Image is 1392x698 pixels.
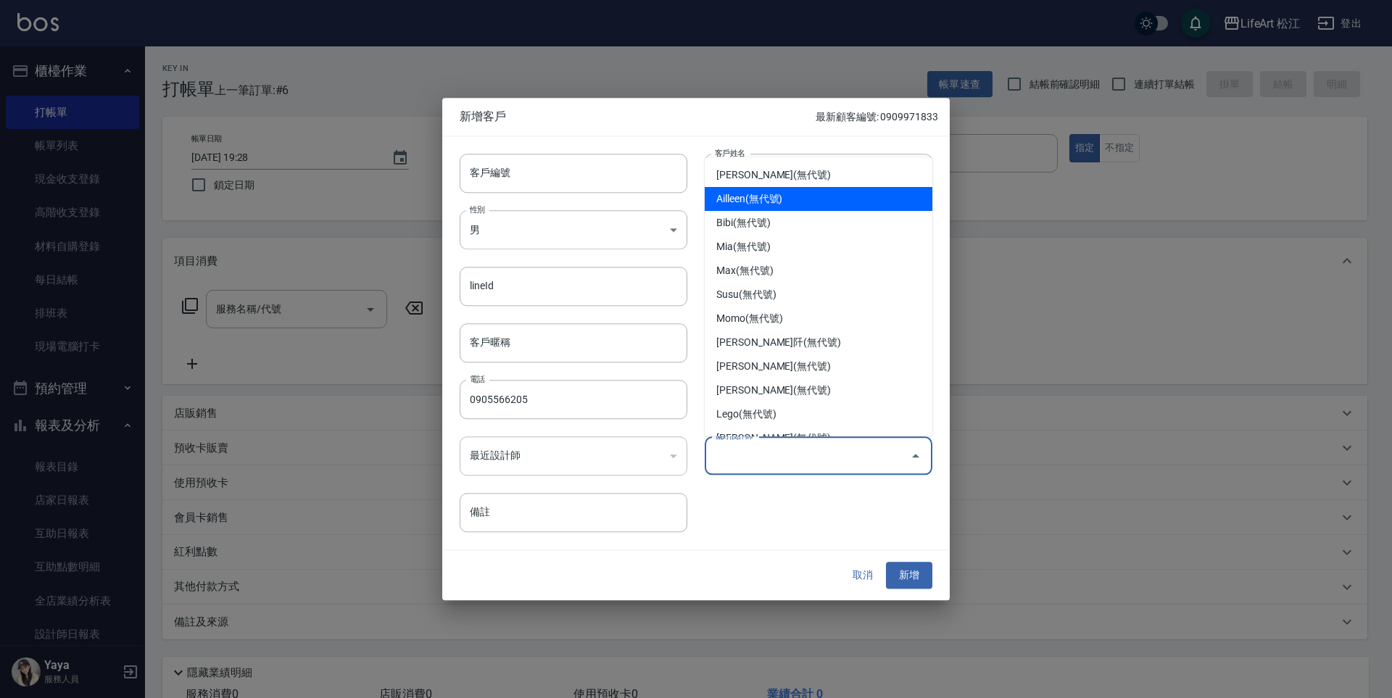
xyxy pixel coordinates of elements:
li: Bibi(無代號) [705,211,932,235]
label: 電話 [470,373,485,384]
li: Ailleen(無代號) [705,187,932,211]
button: Close [904,444,927,468]
button: 新增 [886,562,932,589]
label: 性別 [470,204,485,215]
li: Momo(無代號) [705,307,932,331]
li: [PERSON_NAME](無代號) [705,426,932,450]
p: 最新顧客編號: 0909971833 [816,109,938,125]
li: [PERSON_NAME](無代號) [705,378,932,402]
li: Susu(無代號) [705,283,932,307]
div: 男 [460,210,687,249]
li: Max(無代號) [705,259,932,283]
li: Mia(無代號) [705,235,932,259]
li: [PERSON_NAME](無代號) [705,163,932,187]
li: [PERSON_NAME](無代號) [705,354,932,378]
li: Lego(無代號) [705,402,932,426]
button: 取消 [840,562,886,589]
label: 客戶姓名 [715,147,745,158]
li: [PERSON_NAME]阡(無代號) [705,331,932,354]
span: 新增客戶 [460,109,816,124]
